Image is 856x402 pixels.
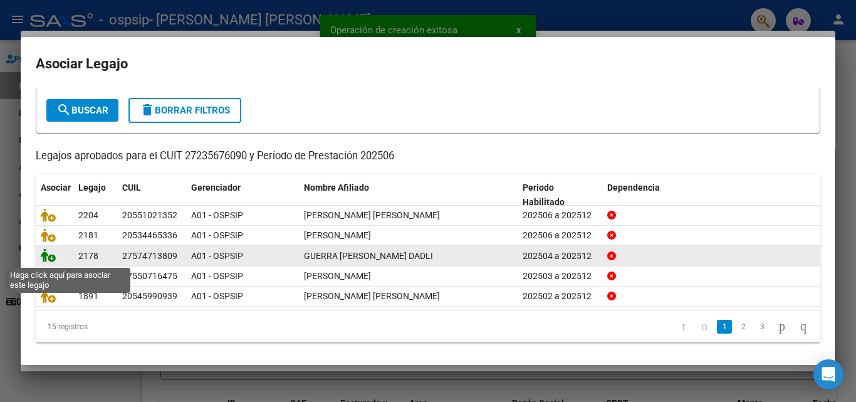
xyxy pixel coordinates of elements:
[78,251,98,261] span: 2178
[140,102,155,117] mat-icon: delete
[128,98,241,123] button: Borrar Filtros
[696,320,713,334] a: go to previous page
[78,291,98,301] span: 1891
[191,210,243,220] span: A01 - OSPSIP
[736,320,751,334] a: 2
[518,174,602,216] datatable-header-cell: Periodo Habilitado
[191,251,243,261] span: A01 - OSPSIP
[734,316,753,337] li: page 2
[523,182,565,207] span: Periodo Habilitado
[191,182,241,193] span: Gerenciador
[78,210,98,220] span: 2204
[304,210,440,220] span: ROSLER PACHAO SANTINO MATEO
[122,269,177,283] div: 27550716475
[523,269,597,283] div: 202503 a 202512
[56,105,108,116] span: Buscar
[607,182,660,193] span: Dependencia
[191,230,243,240] span: A01 - OSPSIP
[602,174,821,216] datatable-header-cell: Dependencia
[122,208,177,223] div: 20551021352
[186,174,299,216] datatable-header-cell: Gerenciador
[41,182,71,193] span: Asociar
[717,320,732,334] a: 1
[304,230,371,240] span: DOMINGUEZ TOLOZA JOAQUIN
[523,228,597,243] div: 202506 a 202512
[122,249,177,263] div: 27574713809
[304,251,433,261] span: GUERRA OÑA EVANGELINA DADLI
[46,99,118,122] button: Buscar
[117,174,186,216] datatable-header-cell: CUIL
[56,102,71,117] mat-icon: search
[36,311,191,342] div: 15 registros
[36,149,820,164] p: Legajos aprobados para el CUIT 27235676090 y Período de Prestación 202506
[304,271,371,281] span: ROMANO MORA AGOSTINA
[813,359,843,389] div: Open Intercom Messenger
[78,271,98,281] span: 1889
[191,271,243,281] span: A01 - OSPSIP
[753,316,771,337] li: page 3
[523,289,597,304] div: 202502 a 202512
[523,249,597,263] div: 202504 a 202512
[299,174,518,216] datatable-header-cell: Nombre Afiliado
[122,289,177,304] div: 20545990939
[122,228,177,243] div: 20534465336
[36,174,73,216] datatable-header-cell: Asociar
[676,320,692,334] a: go to first page
[78,230,98,240] span: 2181
[304,182,369,193] span: Nombre Afiliado
[795,320,812,334] a: go to last page
[715,316,734,337] li: page 1
[122,182,141,193] span: CUIL
[754,320,770,334] a: 3
[191,291,243,301] span: A01 - OSPSIP
[304,291,440,301] span: BENITO LUGONES DANTE JOAQUIN
[773,320,791,334] a: go to next page
[78,182,106,193] span: Legajo
[523,208,597,223] div: 202506 a 202512
[73,174,117,216] datatable-header-cell: Legajo
[140,105,230,116] span: Borrar Filtros
[36,52,820,76] h2: Asociar Legajo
